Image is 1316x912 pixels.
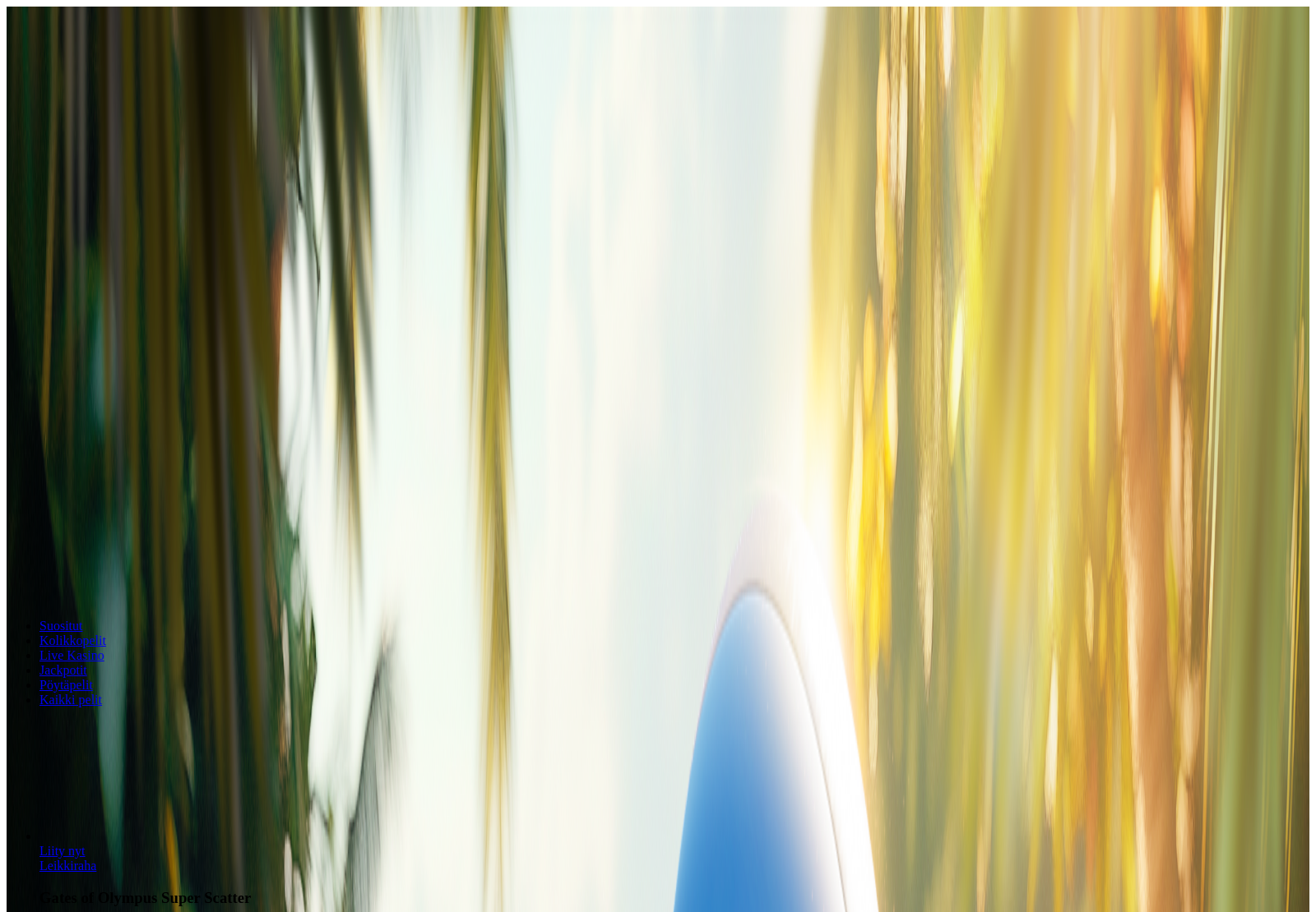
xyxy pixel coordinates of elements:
span: Liity nyt [39,844,86,858]
a: Suositut [39,619,82,633]
h3: Gates of Olympus Super Scatter [39,889,1309,907]
article: Gates of Olympus Super Scatter [39,829,1309,907]
a: Kaikki pelit [39,693,102,707]
a: Live Kasino [39,648,104,662]
a: Jackpotit [39,663,87,677]
nav: Lobby [7,591,1309,707]
a: Kolikkopelit [39,633,106,647]
a: Pöytäpelit [39,678,93,692]
header: Lobby [7,591,1309,738]
a: Gates of Olympus Super Scatter [39,844,86,858]
a: Gates of Olympus Super Scatter [39,859,96,873]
